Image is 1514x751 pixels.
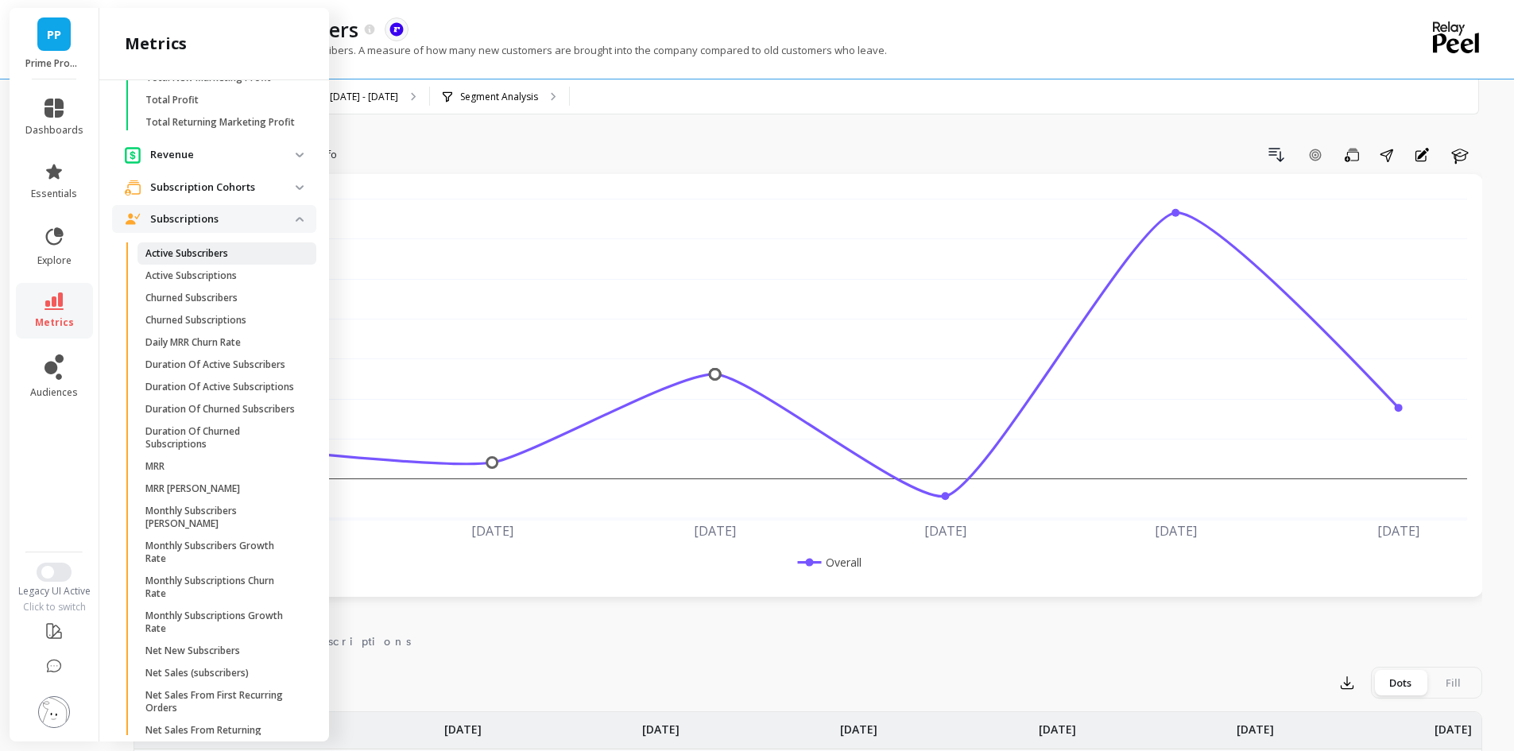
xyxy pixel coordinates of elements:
[1237,712,1274,737] p: [DATE]
[145,460,165,473] p: MRR
[460,91,538,103] p: Segment Analysis
[134,43,887,57] p: New Subscribers - Churned Subscribers. A measure of how many new customers are brought into the c...
[145,610,297,635] p: Monthly Subscriptions Growth Rate
[1039,712,1076,737] p: [DATE]
[134,621,1482,657] nav: Tabs
[145,425,297,451] p: Duration Of Churned Subscriptions
[38,696,70,728] img: profile picture
[145,505,297,530] p: Monthly Subscribers [PERSON_NAME]
[145,667,249,679] p: Net Sales (subscribers)
[25,124,83,137] span: dashboards
[145,292,238,304] p: Churned Subscribers
[145,403,295,416] p: Duration Of Churned Subscribers
[296,153,304,157] img: down caret icon
[145,94,199,106] p: Total Profit
[145,116,295,129] p: Total Returning Marketing Profit
[145,381,294,393] p: Duration Of Active Subscriptions
[389,22,404,37] img: api.recharge.svg
[145,540,297,565] p: Monthly Subscribers Growth Rate
[150,180,296,195] p: Subscription Cohorts
[125,146,141,163] img: navigation item icon
[47,25,61,44] span: PP
[145,247,228,260] p: Active Subscribers
[25,57,83,70] p: Prime Prometics™
[1435,712,1472,737] p: [DATE]
[145,358,285,371] p: Duration Of Active Subscribers
[642,712,680,737] p: [DATE]
[840,712,877,737] p: [DATE]
[37,254,72,267] span: explore
[145,314,246,327] p: Churned Subscriptions
[145,269,237,282] p: Active Subscriptions
[145,689,297,714] p: Net Sales From First Recurring Orders
[145,645,240,657] p: Net New Subscribers
[125,33,187,55] h2: metrics
[37,563,72,582] button: Switch to New UI
[10,585,99,598] div: Legacy UI Active
[1427,670,1479,695] div: Fill
[150,211,296,227] p: Subscriptions
[296,185,304,190] img: down caret icon
[30,386,78,399] span: audiences
[145,575,297,600] p: Monthly Subscriptions Churn Rate
[125,180,141,195] img: navigation item icon
[286,633,411,649] span: Subscriptions
[150,147,296,163] p: Revenue
[31,188,77,200] span: essentials
[444,712,482,737] p: [DATE]
[145,336,241,349] p: Daily MRR Churn Rate
[145,724,297,749] p: Net Sales From Returning Subscribers
[10,601,99,614] div: Click to switch
[125,213,141,224] img: navigation item icon
[145,482,240,495] p: MRR [PERSON_NAME]
[35,316,74,329] span: metrics
[296,217,304,222] img: down caret icon
[1374,670,1427,695] div: Dots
